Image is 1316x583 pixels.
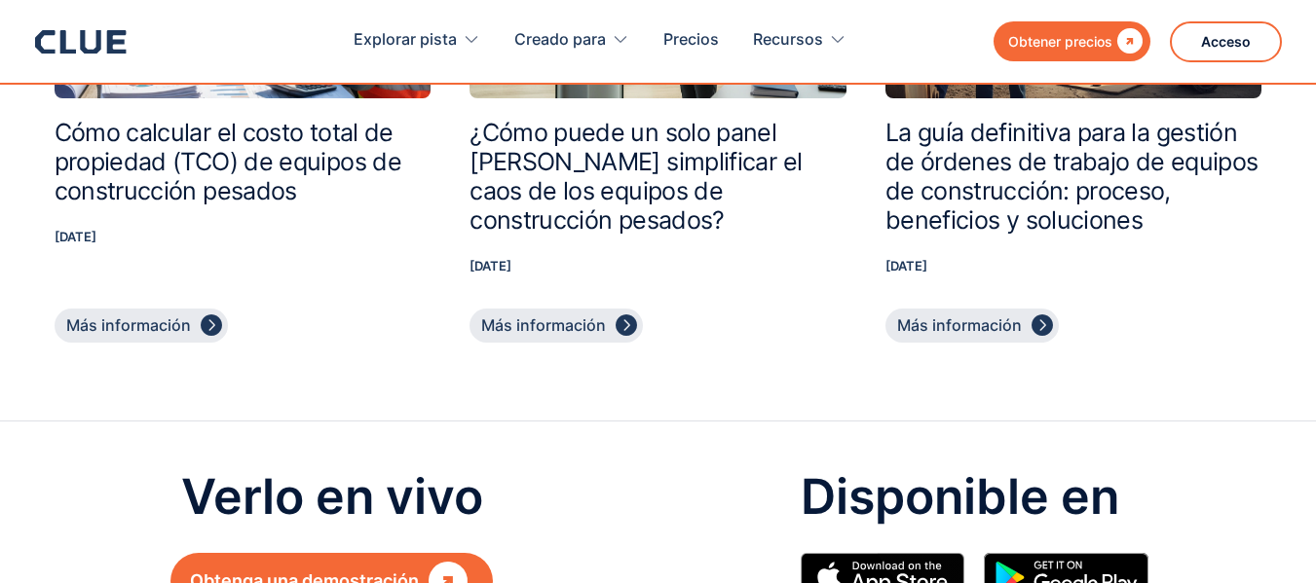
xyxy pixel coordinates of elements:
font: [DATE] [885,258,927,273]
font: Cómo calcular el costo total de propiedad (TCO) de equipos de construcción pesados [55,118,401,205]
a: Más información [470,309,643,343]
font: Más información [897,315,1022,335]
font: La guía definitiva para la gestión de órdenes de trabajo de equipos de construcción: proceso, ben... [885,118,1259,235]
font:  [1117,28,1143,54]
font:  [201,314,222,336]
font: Más información [481,315,606,335]
font: Disponible en [801,467,1119,526]
font: Más información [66,315,191,335]
font: Precios [663,29,719,49]
font: Recursos [753,29,823,49]
div: Recursos [753,10,846,71]
font: ¿Cómo puede un solo panel [PERSON_NAME] simplificar el caos de los equipos de construcción pesados? [470,118,802,235]
font:  [1032,314,1053,336]
a: Precios [663,10,719,71]
a: Más información [885,309,1059,343]
font: Acceso [1201,33,1251,50]
div: Creado para [514,10,629,71]
font:  [616,314,637,336]
a: Más información [55,309,228,343]
font: [DATE] [470,258,511,273]
a: Acceso [1170,21,1282,62]
font: Verlo en vivo [181,467,483,526]
font: Explorar pista [354,29,457,49]
a: Obtener precios [994,21,1150,61]
font: [DATE] [55,229,96,244]
font: Creado para [514,29,606,49]
div: Explorar pista [354,10,480,71]
font: Obtener precios [1008,33,1112,50]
